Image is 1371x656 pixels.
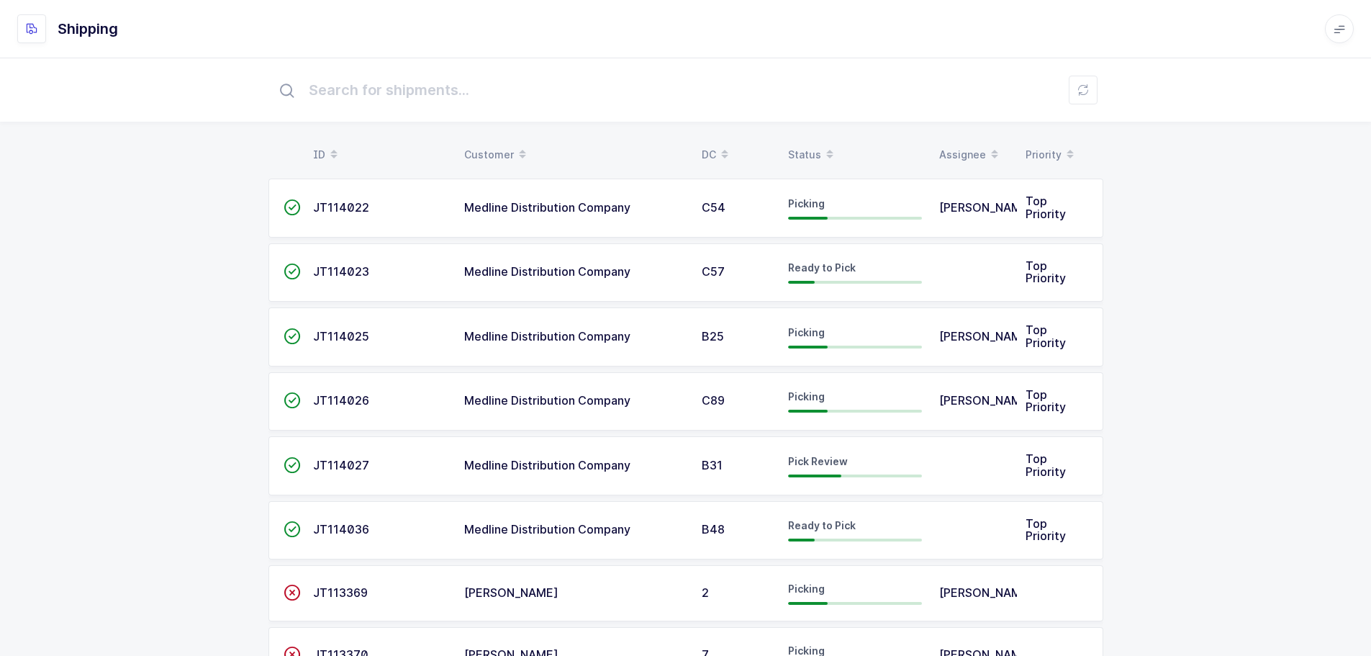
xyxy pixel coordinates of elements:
span:  [284,458,301,472]
div: DC [702,143,771,167]
div: Status [788,143,922,167]
span: Top Priority [1026,323,1066,350]
span: JT114026 [313,393,369,408]
span: C57 [702,264,725,279]
span: Top Priority [1026,387,1066,415]
span: Medline Distribution Company [464,264,630,279]
span: 2 [702,585,709,600]
span: B31 [702,458,723,472]
span: C89 [702,393,725,408]
span: Picking [788,326,825,338]
span: JT114036 [313,522,369,536]
span: Picking [788,583,825,595]
span:  [284,329,301,343]
input: Search for shipments... [268,67,1103,113]
span: Ready to Pick [788,519,856,531]
span:  [284,264,301,279]
span: Picking [788,390,825,403]
span: C54 [702,200,725,215]
span: Pick Review [788,455,848,467]
span: Medline Distribution Company [464,458,630,472]
span:  [284,393,301,408]
span: Top Priority [1026,451,1066,479]
span: [PERSON_NAME] [939,329,1033,343]
div: Assignee [939,143,1008,167]
h1: Shipping [58,17,118,40]
span: [PERSON_NAME] [939,200,1033,215]
span: Medline Distribution Company [464,200,630,215]
span: [PERSON_NAME] [464,585,558,600]
span: B48 [702,522,725,536]
span:  [284,585,301,600]
div: ID [313,143,447,167]
span: B25 [702,329,724,343]
span: Medline Distribution Company [464,329,630,343]
span: JT114025 [313,329,369,343]
span: Top Priority [1026,259,1066,286]
span: [PERSON_NAME] [939,585,1033,600]
span: [PERSON_NAME] [939,393,1033,408]
span: Picking [788,197,825,210]
span: JT113369 [313,585,368,600]
div: Customer [464,143,684,167]
span: JT114023 [313,264,369,279]
span: Top Priority [1026,194,1066,221]
span: Medline Distribution Company [464,522,630,536]
span: JT114022 [313,200,369,215]
span: Top Priority [1026,516,1066,544]
span:  [284,522,301,536]
span: Medline Distribution Company [464,393,630,408]
div: Priority [1026,143,1095,167]
span:  [284,200,301,215]
span: Ready to Pick [788,261,856,274]
span: JT114027 [313,458,369,472]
